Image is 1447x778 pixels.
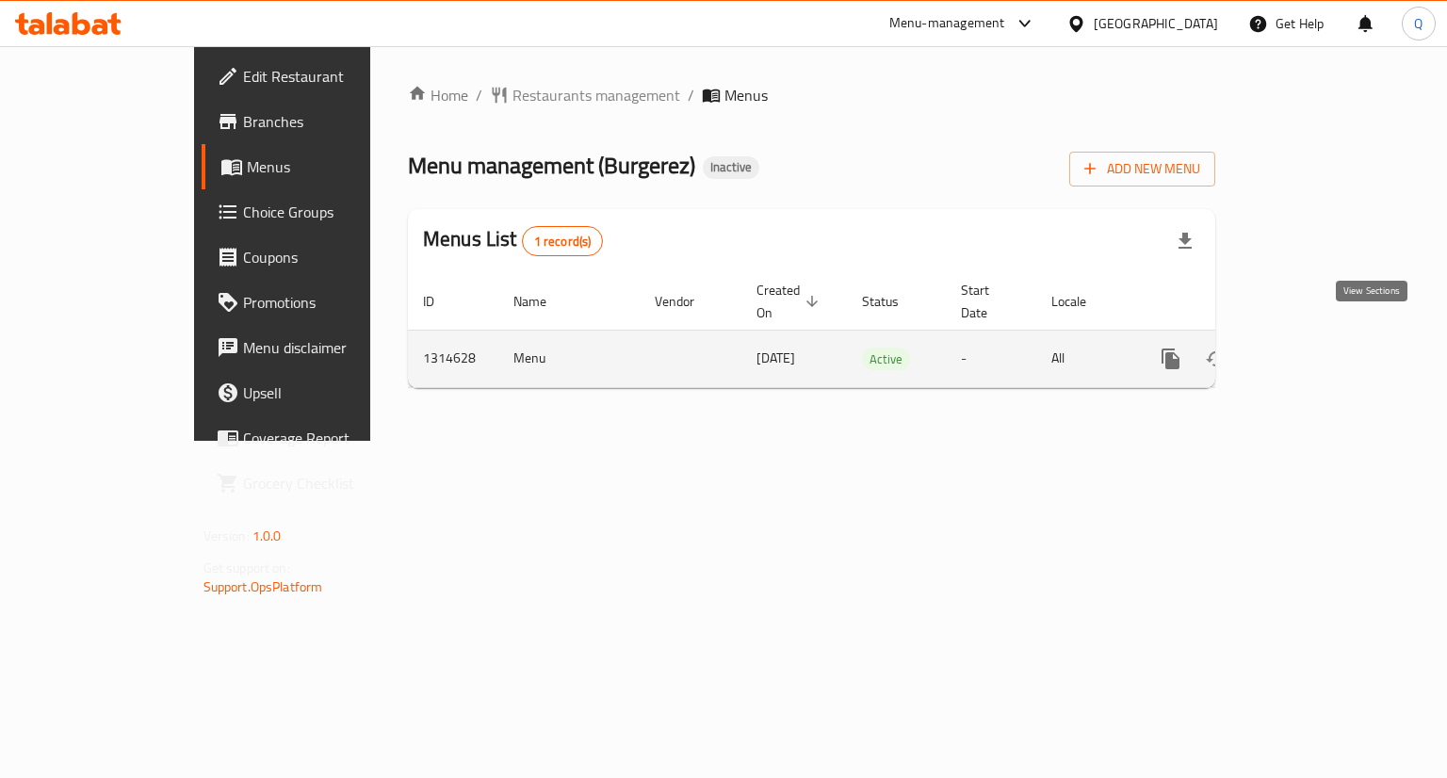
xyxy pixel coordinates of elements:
span: Upsell [243,381,421,404]
nav: breadcrumb [408,84,1215,106]
span: Created On [756,279,824,324]
div: Export file [1162,219,1208,264]
a: Grocery Checklist [202,461,436,506]
a: Coupons [202,235,436,280]
a: Menu disclaimer [202,325,436,370]
td: All [1036,330,1133,387]
table: enhanced table [408,273,1344,388]
span: Status [862,290,923,313]
a: Branches [202,99,436,144]
li: / [476,84,482,106]
span: Start Date [961,279,1014,324]
td: 1314628 [408,330,498,387]
th: Actions [1133,273,1344,331]
span: Active [862,348,910,370]
div: Menu-management [889,12,1005,35]
a: Home [408,84,468,106]
span: Promotions [243,291,421,314]
span: Coupons [243,246,421,268]
li: / [688,84,694,106]
a: Choice Groups [202,189,436,235]
a: Coverage Report [202,415,436,461]
td: - [946,330,1036,387]
a: Upsell [202,370,436,415]
span: Menu management ( Burgerez ) [408,144,695,186]
button: Add New Menu [1069,152,1215,186]
span: 1.0.0 [252,524,282,548]
span: Branches [243,110,421,133]
a: Promotions [202,280,436,325]
span: Vendor [655,290,719,313]
a: Restaurants management [490,84,680,106]
span: Name [513,290,571,313]
div: [GEOGRAPHIC_DATA] [1094,13,1218,34]
span: 1 record(s) [523,233,603,251]
span: Menus [247,155,421,178]
a: Menus [202,144,436,189]
span: Add New Menu [1084,157,1200,181]
a: Edit Restaurant [202,54,436,99]
span: Menu disclaimer [243,336,421,359]
div: Active [862,348,910,370]
button: more [1148,336,1194,381]
td: Menu [498,330,640,387]
span: Grocery Checklist [243,472,421,494]
span: Edit Restaurant [243,65,421,88]
span: Q [1414,13,1423,34]
span: Menus [724,84,768,106]
span: Coverage Report [243,427,421,449]
span: Inactive [703,159,759,175]
span: Restaurants management [512,84,680,106]
span: Choice Groups [243,201,421,223]
a: Support.OpsPlatform [203,575,323,599]
div: Total records count [522,226,604,256]
span: Get support on: [203,556,290,580]
span: Locale [1051,290,1111,313]
div: Inactive [703,156,759,179]
span: ID [423,290,459,313]
h2: Menus List [423,225,603,256]
span: Version: [203,524,250,548]
span: [DATE] [756,346,795,370]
